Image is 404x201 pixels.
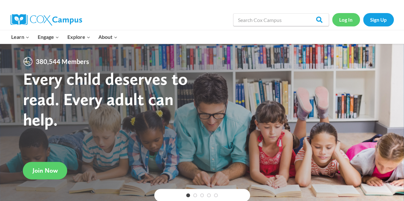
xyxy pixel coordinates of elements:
[33,56,92,67] span: 380,544 Members
[7,30,122,44] nav: Primary Navigation
[332,13,360,26] a: Log In
[63,30,95,44] button: Child menu of Explore
[186,193,190,197] a: 1
[11,14,82,25] img: Cox Campus
[23,68,188,129] strong: Every child deserves to read. Every adult can help.
[94,30,122,44] button: Child menu of About
[23,162,67,179] a: Join Now
[233,13,329,26] input: Search Cox Campus
[7,30,34,44] button: Child menu of Learn
[34,30,63,44] button: Child menu of Engage
[363,13,394,26] a: Sign Up
[193,193,197,197] a: 2
[332,13,394,26] nav: Secondary Navigation
[200,193,204,197] a: 3
[33,167,58,174] span: Join Now
[207,193,211,197] a: 4
[214,193,218,197] a: 5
